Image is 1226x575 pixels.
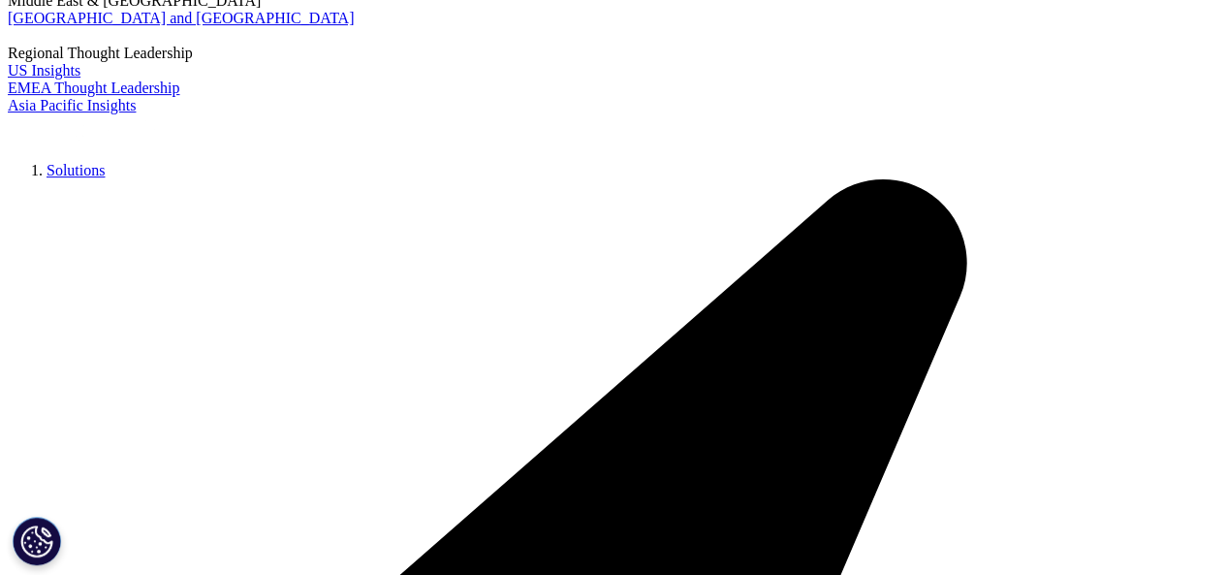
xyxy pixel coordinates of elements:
a: US Insights [8,62,80,79]
div: Regional Thought Leadership [8,45,1218,62]
a: Solutions [47,162,105,178]
a: [GEOGRAPHIC_DATA] and [GEOGRAPHIC_DATA] [8,10,354,26]
img: IQVIA Healthcare Information Technology and Pharma Clinical Research Company [8,114,163,143]
button: Cookies Settings [13,517,61,565]
a: Asia Pacific Insights [8,97,136,113]
a: EMEA Thought Leadership [8,80,179,96]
